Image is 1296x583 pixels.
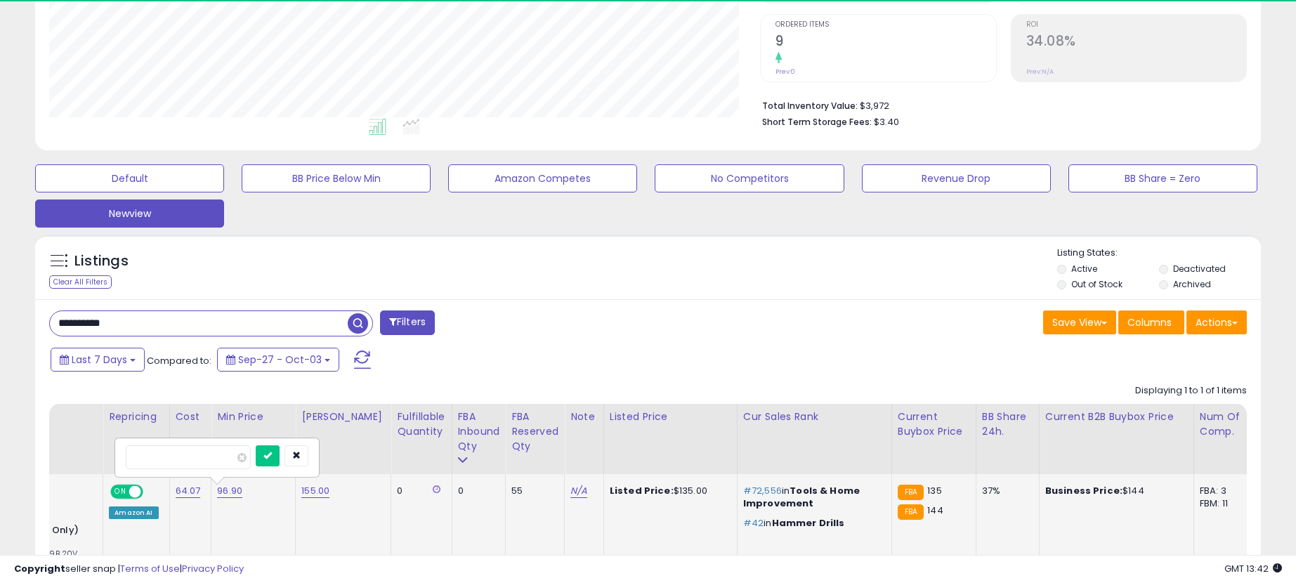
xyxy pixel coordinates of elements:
li: $3,972 [762,96,1236,113]
b: Short Term Storage Fees: [762,116,872,128]
div: Current B2B Buybox Price [1045,410,1188,424]
div: FBA Reserved Qty [511,410,558,454]
div: Current Buybox Price [898,410,970,439]
small: FBA [898,504,924,520]
div: Amazon AI [109,506,158,519]
p: in [743,485,881,510]
div: Min Price [217,410,289,424]
div: $144 [1045,485,1183,497]
span: $3.40 [874,115,899,129]
div: 0 [397,485,440,497]
div: BB Share 24h. [982,410,1033,439]
button: Newview [35,199,224,228]
strong: Copyright [14,562,65,575]
div: FBA: 3 [1200,485,1246,497]
span: #72,556 [743,484,782,497]
div: Listed Price [610,410,731,424]
div: Cost [176,410,206,424]
div: 55 [511,485,554,497]
a: N/A [570,484,587,498]
button: Default [35,164,224,192]
span: ROI [1026,21,1246,29]
button: Amazon Competes [448,164,637,192]
label: Archived [1173,278,1211,290]
span: Tools & Home Improvement [743,484,860,510]
a: Terms of Use [120,562,180,575]
div: Note [570,410,598,424]
small: FBA [898,485,924,500]
div: [PERSON_NAME] [301,410,385,424]
button: No Competitors [655,164,844,192]
div: $135.00 [610,485,726,497]
div: seller snap | | [14,563,244,576]
span: #42 [743,516,764,530]
div: FBM: 11 [1200,497,1246,510]
span: Hammer Drills [772,516,845,530]
div: FBA inbound Qty [458,410,500,454]
div: Num of Comp. [1200,410,1251,439]
small: Prev: N/A [1026,67,1054,76]
span: 144 [927,504,943,517]
a: Privacy Policy [182,562,244,575]
a: 64.07 [176,484,201,498]
div: Cur Sales Rank [743,410,886,424]
h5: Listings [74,251,129,271]
button: Save View [1043,310,1116,334]
div: Repricing [109,410,163,424]
div: 37% [982,485,1028,497]
label: Active [1071,263,1097,275]
span: Columns [1127,315,1172,329]
h2: 34.08% [1026,33,1246,52]
small: Prev: 0 [775,67,795,76]
div: Displaying 1 to 1 of 1 items [1135,384,1247,398]
div: 0 [458,485,495,497]
b: Listed Price: [610,484,674,497]
span: 2025-10-11 13:42 GMT [1224,562,1282,575]
p: Listing States: [1057,247,1261,260]
a: 155.00 [301,484,329,498]
p: in [743,517,881,530]
button: Filters [380,310,435,335]
span: Last 7 Days [72,353,127,367]
b: Total Inventory Value: [762,100,858,112]
label: Out of Stock [1071,278,1122,290]
span: Ordered Items [775,21,995,29]
span: ON [112,486,129,498]
button: BB Price Below Min [242,164,431,192]
b: Business Price: [1045,484,1122,497]
button: Columns [1118,310,1184,334]
button: Revenue Drop [862,164,1051,192]
span: Sep-27 - Oct-03 [238,353,322,367]
a: 96.90 [217,484,242,498]
div: Fulfillable Quantity [397,410,445,439]
button: Sep-27 - Oct-03 [217,348,339,372]
label: Deactivated [1173,263,1226,275]
h2: 9 [775,33,995,52]
button: Actions [1186,310,1247,334]
button: Last 7 Days [51,348,145,372]
span: Compared to: [147,354,211,367]
span: 135 [927,484,941,497]
button: BB Share = Zero [1068,164,1257,192]
div: Clear All Filters [49,275,112,289]
span: OFF [141,486,164,498]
